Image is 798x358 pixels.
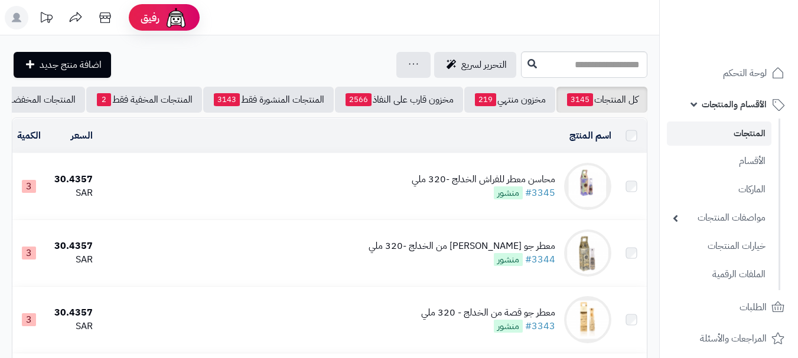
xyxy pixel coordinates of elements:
[494,186,523,199] span: منشور
[718,33,787,58] img: logo-2.png
[525,186,555,200] a: #3345
[667,121,771,146] a: المنتجات
[525,319,555,333] a: #3343
[667,205,771,231] a: مواصفات المنتجات
[667,262,771,287] a: الملفات الرقمية
[164,6,188,29] img: ai-face.png
[50,253,93,267] div: SAR
[97,93,111,106] span: 2
[346,93,372,106] span: 2566
[22,180,36,193] span: 3
[564,163,611,210] img: محاسن معطر للفراش الخدلج -320 ملي
[700,330,767,347] span: المراجعات والأسئلة
[421,306,555,320] div: معطر جو قصة من الخدلج - 320 ملي
[50,320,93,333] div: SAR
[31,6,61,32] a: تحديثات المنصة
[667,324,791,353] a: المراجعات والأسئلة
[86,87,202,113] a: المنتجات المخفية فقط2
[464,87,555,113] a: مخزون منتهي219
[412,173,555,186] div: محاسن معطر للفراش الخدلج -320 ملي
[335,87,463,113] a: مخزون قارب على النفاذ2566
[369,239,555,253] div: معطر جو [PERSON_NAME] من الخدلج -320 ملي
[723,65,767,81] span: لوحة التحكم
[667,177,771,202] a: الماركات
[17,129,41,143] a: الكمية
[475,93,496,106] span: 219
[434,52,516,78] a: التحرير لسريع
[50,239,93,253] div: 30.4357
[667,234,771,259] a: خيارات المنتجات
[667,293,791,321] a: الطلبات
[141,11,159,25] span: رفيق
[564,296,611,343] img: معطر جو قصة من الخدلج - 320 ملي
[667,149,771,174] a: الأقسام
[50,173,93,186] div: 30.4357
[525,252,555,267] a: #3344
[556,87,647,113] a: كل المنتجات3145
[494,320,523,333] span: منشور
[22,247,36,260] span: 3
[702,96,767,113] span: الأقسام والمنتجات
[494,253,523,266] span: منشور
[569,129,611,143] a: اسم المنتج
[40,58,102,72] span: اضافة منتج جديد
[50,306,93,320] div: 30.4357
[50,186,93,200] div: SAR
[461,58,507,72] span: التحرير لسريع
[564,229,611,277] img: معطر جو محاسن عبايه من الخدلج -320 ملي
[567,93,593,106] span: 3145
[71,129,93,143] a: السعر
[14,52,111,78] a: اضافة منتج جديد
[740,299,767,316] span: الطلبات
[22,313,36,326] span: 3
[203,87,334,113] a: المنتجات المنشورة فقط3143
[214,93,240,106] span: 3143
[667,59,791,87] a: لوحة التحكم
